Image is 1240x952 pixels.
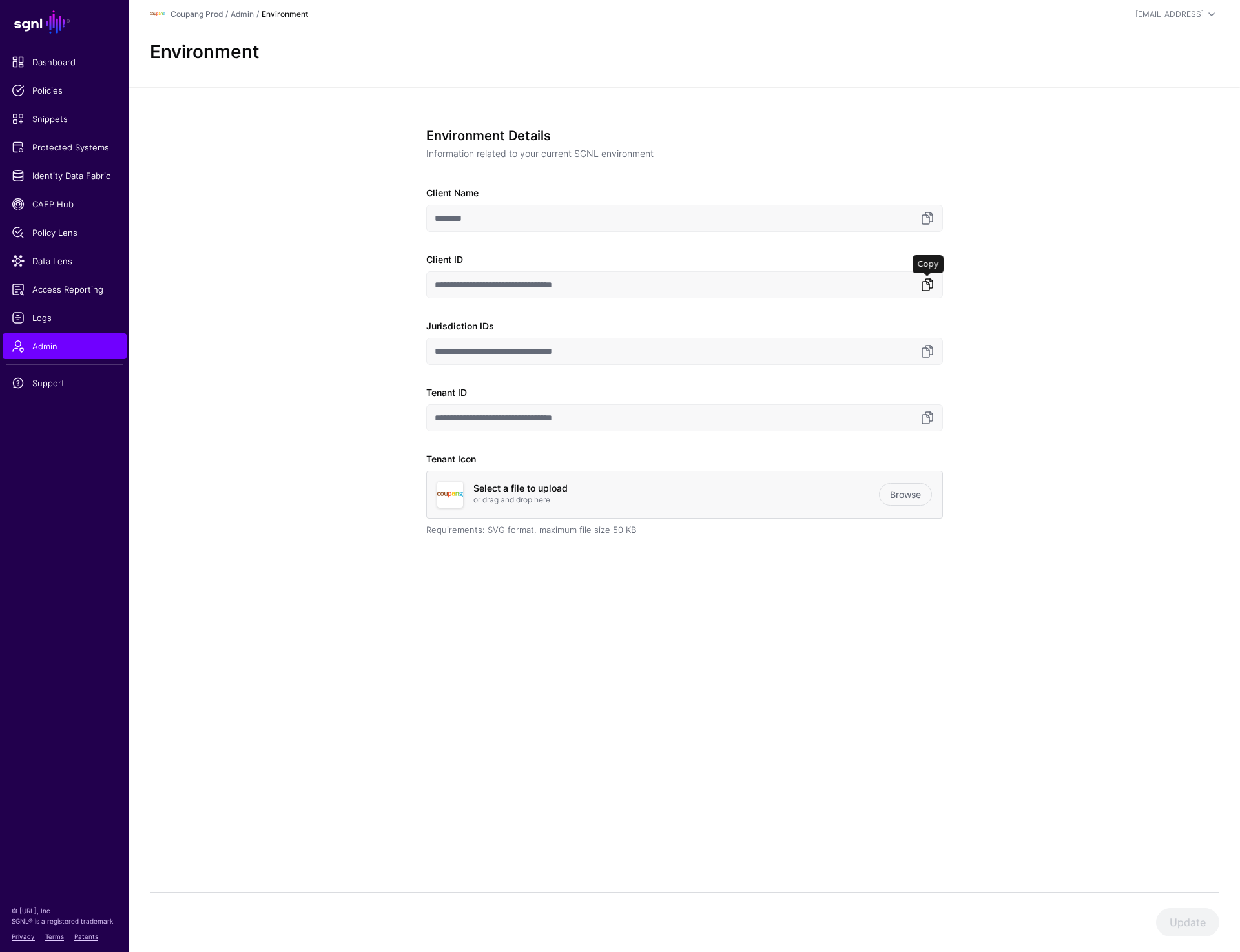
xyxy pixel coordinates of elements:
[3,49,127,75] a: Dashboard
[12,112,118,125] span: Snippets
[3,78,127,103] a: Policies
[12,56,118,68] span: Dashboard
[3,248,127,274] a: Data Lens
[12,916,118,926] p: SGNL® is a registered trademark
[3,106,127,132] a: Snippets
[12,198,118,211] span: CAEP Hub
[45,933,64,940] a: Terms
[8,8,121,36] a: SGNL
[12,933,35,940] a: Privacy
[74,933,98,940] a: Patents
[913,255,944,273] div: Copy
[426,186,479,200] label: Client Name
[426,128,933,143] h3: Environment Details
[3,191,127,217] a: CAEP Hub
[12,141,118,154] span: Protected Systems
[12,377,118,389] span: Support
[3,163,127,189] a: Identity Data Fabric
[12,311,118,324] span: Logs
[3,305,127,331] a: Logs
[150,6,165,22] img: svg+xml;base64,PHN2ZyBpZD0iTG9nbyIgeG1sbnM9Imh0dHA6Ly93d3cudzMub3JnLzIwMDAvc3ZnIiB3aWR0aD0iMTIxLj...
[12,169,118,182] span: Identity Data Fabric
[3,276,127,302] a: Access Reporting
[426,319,494,333] label: Jurisdiction IDs
[223,8,231,20] div: /
[12,84,118,97] span: Policies
[12,905,118,916] p: © [URL], Inc
[879,483,932,506] a: Browse
[3,134,127,160] a: Protected Systems
[3,220,127,245] a: Policy Lens
[473,483,879,494] h4: Select a file to upload
[12,340,118,353] span: Admin
[426,524,943,537] div: Requirements: SVG format, maximum file size 50 KB
[231,9,254,19] a: Admin
[1135,8,1204,20] div: [EMAIL_ADDRESS]
[12,226,118,239] span: Policy Lens
[473,494,879,506] p: or drag and drop here
[426,452,476,466] label: Tenant Icon
[12,283,118,296] span: Access Reporting
[3,333,127,359] a: Admin
[437,482,463,508] img: svg+xml;base64,PHN2ZyBpZD0iTG9nbyIgeG1sbnM9Imh0dHA6Ly93d3cudzMub3JnLzIwMDAvc3ZnIiB3aWR0aD0iMTIxLj...
[150,41,1219,63] h2: Environment
[426,147,933,160] p: Information related to your current SGNL environment
[170,9,223,19] a: Coupang Prod
[426,386,467,399] label: Tenant ID
[426,253,463,266] label: Client ID
[12,254,118,267] span: Data Lens
[254,8,262,20] div: /
[262,9,308,19] strong: Environment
